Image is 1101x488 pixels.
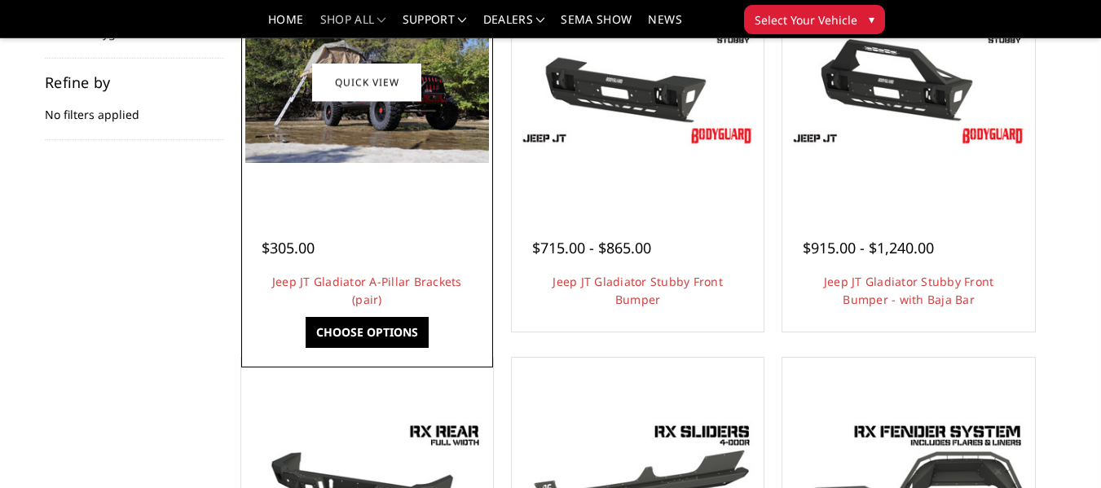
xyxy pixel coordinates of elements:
h5: Refine by [45,75,224,90]
a: Choose Options [306,317,429,348]
a: Jeep JT Gladiator A-Pillar Brackets (pair) [272,274,462,307]
a: shop all [320,14,386,37]
img: Jeep JT Gladiator A-Pillar Brackets (pair) [245,1,489,163]
span: $715.00 - $865.00 [532,238,651,257]
a: Dealers [483,14,545,37]
a: News [648,14,681,37]
img: Jeep JT Gladiator Stubby Front Bumper [516,13,760,150]
div: No filters applied [45,75,224,140]
button: Select Your Vehicle [744,5,885,34]
a: Home [268,14,303,37]
a: Jeep JT Gladiator Stubby Front Bumper - with Baja Bar [824,274,994,307]
iframe: Chat Widget [1020,410,1101,488]
a: Support [403,14,467,37]
span: Select Your Vehicle [755,11,857,29]
a: SEMA Show [561,14,632,37]
span: $305.00 [262,238,315,257]
span: ▾ [869,11,874,28]
a: Jeep JT Gladiator Stubby Front Bumper [553,274,723,307]
span: $915.00 - $1,240.00 [803,238,934,257]
a: Quick view [312,63,421,101]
